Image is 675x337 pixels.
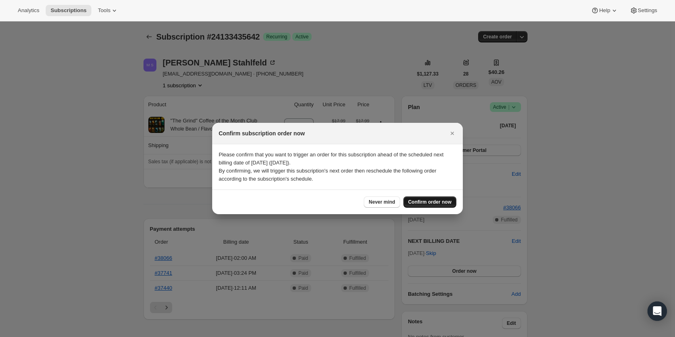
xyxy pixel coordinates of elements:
[93,5,123,16] button: Tools
[599,7,610,14] span: Help
[51,7,86,14] span: Subscriptions
[586,5,623,16] button: Help
[46,5,91,16] button: Subscriptions
[364,196,400,208] button: Never mind
[13,5,44,16] button: Analytics
[369,199,395,205] span: Never mind
[219,151,456,167] p: Please confirm that you want to trigger an order for this subscription ahead of the scheduled nex...
[18,7,39,14] span: Analytics
[648,301,667,321] div: Open Intercom Messenger
[638,7,657,14] span: Settings
[98,7,110,14] span: Tools
[219,167,456,183] p: By confirming, we will trigger this subscription's next order then reschedule the following order...
[403,196,456,208] button: Confirm order now
[408,199,451,205] span: Confirm order now
[625,5,662,16] button: Settings
[219,129,305,137] h2: Confirm subscription order now
[447,128,458,139] button: Close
